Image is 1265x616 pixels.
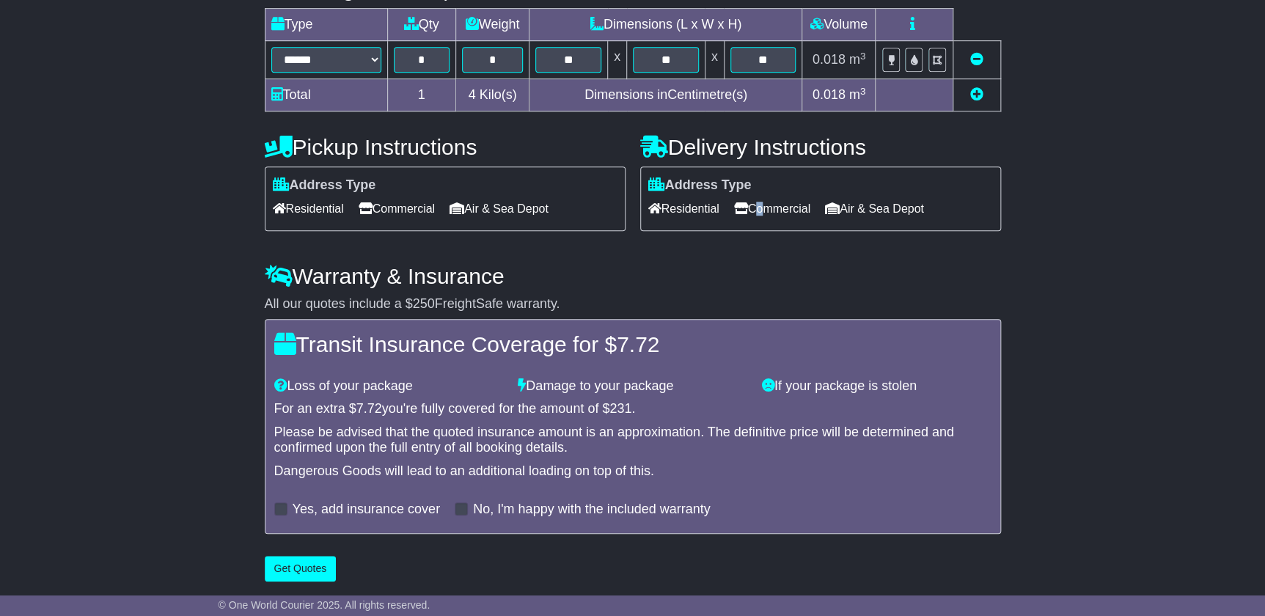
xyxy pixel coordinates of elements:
[970,87,983,102] a: Add new item
[705,41,724,79] td: x
[265,79,387,111] td: Total
[359,197,435,220] span: Commercial
[293,502,440,518] label: Yes, add insurance cover
[265,135,626,159] h4: Pickup Instructions
[265,9,387,41] td: Type
[860,86,866,97] sup: 3
[648,197,719,220] span: Residential
[648,177,752,194] label: Address Type
[825,197,924,220] span: Air & Sea Depot
[755,378,999,395] div: If your package is stolen
[455,79,529,111] td: Kilo(s)
[274,425,991,456] div: Please be advised that the quoted insurance amount is an approximation. The definitive price will...
[734,197,810,220] span: Commercial
[265,264,1001,288] h4: Warranty & Insurance
[274,332,991,356] h4: Transit Insurance Coverage for $
[813,87,846,102] span: 0.018
[802,9,876,41] td: Volume
[265,556,337,582] button: Get Quotes
[473,502,711,518] label: No, I'm happy with the included warranty
[387,79,455,111] td: 1
[455,9,529,41] td: Weight
[274,463,991,480] div: Dangerous Goods will lead to an additional loading on top of this.
[813,52,846,67] span: 0.018
[529,79,802,111] td: Dimensions in Centimetre(s)
[387,9,455,41] td: Qty
[510,378,755,395] div: Damage to your package
[529,9,802,41] td: Dimensions (L x W x H)
[970,52,983,67] a: Remove this item
[265,296,1001,312] div: All our quotes include a $ FreightSafe warranty.
[356,401,382,416] span: 7.72
[608,41,627,79] td: x
[273,177,376,194] label: Address Type
[609,401,631,416] span: 231
[273,197,344,220] span: Residential
[640,135,1001,159] h4: Delivery Instructions
[450,197,549,220] span: Air & Sea Depot
[413,296,435,311] span: 250
[860,51,866,62] sup: 3
[267,378,511,395] div: Loss of your package
[468,87,475,102] span: 4
[849,87,866,102] span: m
[849,52,866,67] span: m
[617,332,659,356] span: 7.72
[274,401,991,417] div: For an extra $ you're fully covered for the amount of $ .
[219,599,430,611] span: © One World Courier 2025. All rights reserved.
